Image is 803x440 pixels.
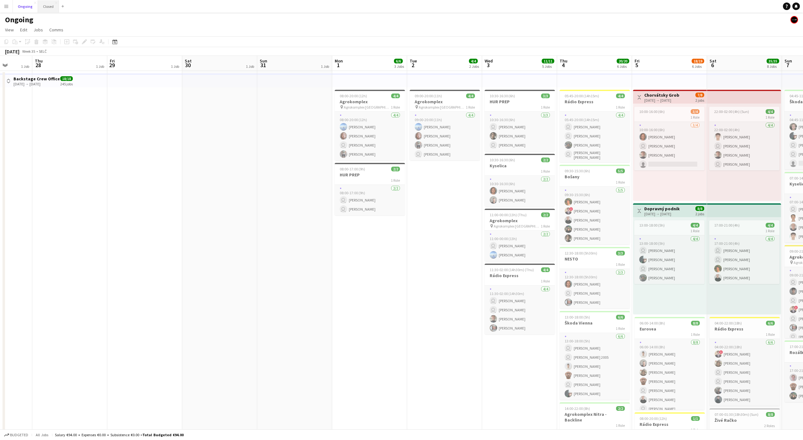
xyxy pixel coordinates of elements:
div: 245 jobs [60,81,73,86]
span: 1 Role [541,105,550,110]
app-card-role: 4/413:00-18:00 (5h) [PERSON_NAME][PERSON_NAME] [PERSON_NAME][PERSON_NAME] [634,235,705,284]
div: [DATE] → [DATE] [13,82,60,86]
span: Sat [710,58,716,64]
div: 1 Job [321,64,329,69]
span: 1 [334,62,343,69]
app-card-role: 4/408:00-20:00 (12h)[PERSON_NAME][PERSON_NAME] [PERSON_NAME][PERSON_NAME] [335,112,405,160]
span: 1 Role [616,262,625,267]
span: 2 [409,62,417,69]
div: 1 Job [96,64,104,69]
span: 1 Role [541,224,550,228]
app-job-card: 13:00-18:00 (5h)4/41 Role4/413:00-18:00 (5h) [PERSON_NAME][PERSON_NAME] [PERSON_NAME][PERSON_NAME] [634,220,705,284]
span: 7/8 [695,93,704,97]
div: 5 Jobs [542,64,554,69]
span: Agrokomplex [GEOGRAPHIC_DATA] [419,105,466,110]
span: 2/2 [391,167,400,171]
div: 6 Jobs [692,64,704,69]
a: View [3,26,16,34]
span: 08:00-17:00 (9h) [340,167,365,171]
h3: Rádio Express [560,99,630,105]
span: 5/5 [616,169,625,173]
app-job-card: 10:00-16:00 (6h)3/41 Role3/410:00-16:00 (6h)[PERSON_NAME] [PERSON_NAME][PERSON_NAME] [634,107,705,170]
span: Mon [335,58,343,64]
app-job-card: 09:30-15:30 (6h)5/5Bošany1 Role5/509:30-15:30 (6h)[PERSON_NAME]![PERSON_NAME][PERSON_NAME][PERSON... [560,165,630,244]
span: Tue [410,58,417,64]
span: 4/4 [391,94,400,98]
h3: Dopravný podnik [644,206,680,212]
app-job-card: 12:30-18:00 (5h30m)3/3NESTO1 Role3/312:30-18:00 (5h30m)[PERSON_NAME] [PERSON_NAME][PERSON_NAME] [560,247,630,309]
span: Thu [560,58,567,64]
app-job-card: 22:00-02:00 (4h) (Sun)4/41 Role4/422:00-02:00 (4h)[PERSON_NAME] [PERSON_NAME][PERSON_NAME] [PERSO... [709,107,779,170]
app-card-role: 8/806:00-14:00 (8h)[PERSON_NAME][PERSON_NAME][PERSON_NAME][PERSON_NAME] [PERSON_NAME][PERSON_NAME... [635,339,705,424]
span: 09:00-20:00 (11h) [415,94,442,98]
span: 06:00-14:00 (8h) [640,321,665,325]
app-job-card: 13:00-18:00 (5h)6/6Škoda Vienna1 Role6/613:00-18:00 (5h) [PERSON_NAME] [PERSON_NAME] 2005[PERSON_... [560,311,630,400]
span: 2/2 [541,212,550,217]
span: 4/4 [616,94,625,98]
span: ! [569,207,573,211]
h3: Rádio Express [635,421,705,427]
span: 3/4 [691,109,699,114]
span: 31 [259,62,267,69]
span: Budgeted [10,433,28,437]
app-job-card: 08:00-20:00 (12h)4/4Agrokomplex Agrokomplex [GEOGRAPHIC_DATA]1 Role4/408:00-20:00 (12h)[PERSON_NA... [335,90,405,160]
div: 3 Jobs [394,64,404,69]
span: 1 Role [616,423,625,428]
span: 3 [484,62,493,69]
app-card-role: 4/422:00-02:00 (4h)[PERSON_NAME] [PERSON_NAME][PERSON_NAME] [PERSON_NAME] [709,122,779,170]
app-job-card: 08:00-17:00 (9h)2/2HUR PREP1 Role2/208:00-17:00 (9h) [PERSON_NAME] [PERSON_NAME] [335,163,405,215]
span: 8/8 [766,412,775,417]
span: Total Budgeted €94.00 [142,432,183,437]
app-card-role: 2/210:30-16:30 (6h)[PERSON_NAME][PERSON_NAME] [485,176,555,206]
span: 1/1 [691,416,700,421]
span: 4/4 [541,267,550,272]
div: 06:00-14:00 (8h)8/8Eurovea1 Role8/806:00-14:00 (8h)[PERSON_NAME][PERSON_NAME][PERSON_NAME][PERSON... [635,317,705,410]
app-job-card: 04:00-22:00 (18h)6/6Rádio Express1 Role6/604:00-22:00 (18h)![PERSON_NAME][PERSON_NAME] [PERSON_NA... [710,317,780,406]
span: 2 Roles [764,423,775,428]
span: Sat [185,58,192,64]
span: 1 Role [691,427,700,432]
span: 1 Role [691,332,700,337]
span: 04:00-22:00 (18h) [715,321,742,325]
app-card-role: 4/411:30-02:00 (14h30m) [PERSON_NAME] [PERSON_NAME][PERSON_NAME][PERSON_NAME] [485,286,555,334]
app-user-avatar: Crew Manager [790,16,798,24]
app-job-card: 05:45-20:00 (14h15m)4/4Rádio Express1 Role4/405:45-20:00 (14h15m) [PERSON_NAME] [PERSON_NAME][PER... [560,90,630,162]
span: 4 [559,62,567,69]
button: Budgeted [3,432,29,438]
span: 8/8 [691,321,700,325]
app-card-role: 3/410:00-16:00 (6h)[PERSON_NAME] [PERSON_NAME][PERSON_NAME] [634,122,705,170]
h1: Ongoing [5,15,33,24]
app-job-card: 10:30-16:30 (6h)2/2Kyselica1 Role2/210:30-16:30 (6h)[PERSON_NAME][PERSON_NAME] [485,154,555,206]
div: 2 jobs [695,97,704,103]
h3: Škoda Vienna [560,320,630,326]
span: 17:00-21:00 (4h) [714,223,740,228]
button: Closed [38,0,59,13]
span: 4/4 [469,59,478,63]
span: 7 [784,62,792,69]
div: 1 Job [21,64,29,69]
div: [DATE] → [DATE] [644,98,679,103]
span: 07:00-01:30 (18h30m) (Sun) [715,412,758,417]
h3: Rádio Express [710,326,780,332]
span: 1 Role [765,228,774,233]
span: 1 Role [690,228,699,233]
app-card-role: 3/310:30-16:30 (6h) [PERSON_NAME][PERSON_NAME] [PERSON_NAME] [485,112,555,151]
span: 1 Role [391,105,400,110]
app-job-card: 17:00-21:00 (4h)4/41 Role4/417:00-21:00 (4h) [PERSON_NAME] [PERSON_NAME][PERSON_NAME][PERSON_NAME] [709,220,779,284]
div: 11:30-02:00 (14h30m) (Thu)4/4Rádio Express1 Role4/411:30-02:00 (14h30m) [PERSON_NAME] [PERSON_NAM... [485,264,555,334]
app-job-card: 11:00-00:00 (13h) (Thu)2/2Agrokomplex Agrokomplex [GEOGRAPHIC_DATA]1 Role2/211:00-00:00 (13h) [PE... [485,209,555,261]
h3: Agrokomplex [335,99,405,105]
h3: Backstage Crew Office [13,76,60,82]
span: Sun [784,58,792,64]
span: Sun [260,58,267,64]
span: 29 [109,62,115,69]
